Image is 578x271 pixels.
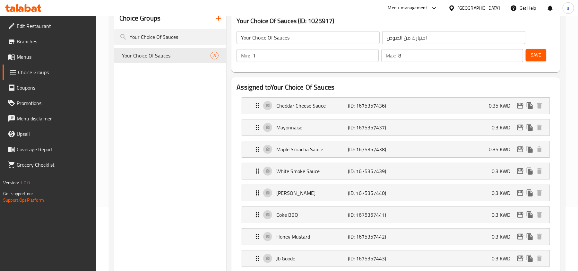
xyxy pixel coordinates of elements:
[535,101,544,110] button: delete
[492,167,515,175] p: 0.3 KWD
[242,141,549,157] div: Expand
[348,211,396,219] p: (ID: 1675357441)
[17,161,91,169] span: Grocery Checklist
[535,188,544,198] button: delete
[515,101,525,110] button: edit
[348,255,396,262] p: (ID: 1675357443)
[348,102,396,109] p: (ID: 1675357436)
[3,111,97,126] a: Menu disclaimer
[17,115,91,122] span: Menu disclaimer
[3,80,97,95] a: Coupons
[348,124,396,131] p: (ID: 1675357437)
[492,211,515,219] p: 0.3 KWD
[515,166,525,176] button: edit
[18,68,91,76] span: Choice Groups
[242,229,549,245] div: Expand
[348,145,396,153] p: (ID: 1675357438)
[492,255,515,262] p: 0.3 KWD
[515,188,525,198] button: edit
[237,182,555,204] li: Expand
[242,250,549,267] div: Expand
[20,179,30,187] span: 1.0.0
[114,48,226,63] div: Your Choice Of Sauces8
[535,210,544,220] button: delete
[3,65,97,80] a: Choice Groups
[525,210,535,220] button: duplicate
[3,95,97,111] a: Promotions
[3,34,97,49] a: Branches
[492,233,515,240] p: 0.3 KWD
[515,210,525,220] button: edit
[237,226,555,248] li: Expand
[525,101,535,110] button: duplicate
[17,22,91,30] span: Edit Restaurant
[237,83,555,92] h2: Assigned to Your Choice Of Sauces
[237,16,555,26] h3: Your Choice Of Sauces (ID: 1025917)
[348,189,396,197] p: (ID: 1675357440)
[114,29,226,45] input: search
[492,124,515,131] p: 0.3 KWD
[3,18,97,34] a: Edit Restaurant
[242,207,549,223] div: Expand
[276,211,348,219] p: Coke BBQ
[567,4,569,12] span: s
[17,53,91,61] span: Menus
[276,255,348,262] p: Jb Goode
[237,204,555,226] li: Expand
[211,53,218,59] span: 8
[386,52,396,59] p: Max:
[276,102,348,109] p: Cheddar Cheese Sauce
[388,4,427,12] div: Menu-management
[237,160,555,182] li: Expand
[535,232,544,241] button: delete
[458,4,500,12] div: [GEOGRAPHIC_DATA]
[242,185,549,201] div: Expand
[276,233,348,240] p: Honey Mustard
[276,145,348,153] p: Maple Sriracha Sauce
[535,123,544,132] button: delete
[122,52,211,59] span: Your Choice Of Sauces
[276,167,348,175] p: White Smoke Sauce
[531,51,541,59] span: Save
[3,157,97,172] a: Grocery Checklist
[241,52,250,59] p: Min:
[526,49,546,61] button: Save
[348,233,396,240] p: (ID: 1675357442)
[525,144,535,154] button: duplicate
[492,189,515,197] p: 0.3 KWD
[242,163,549,179] div: Expand
[242,98,549,114] div: Expand
[348,167,396,175] p: (ID: 1675357439)
[535,166,544,176] button: delete
[17,130,91,138] span: Upsell
[3,179,19,187] span: Version:
[489,102,515,109] p: 0.35 KWD
[525,123,535,132] button: duplicate
[237,248,555,269] li: Expand
[515,144,525,154] button: edit
[3,126,97,142] a: Upsell
[17,84,91,92] span: Coupons
[242,119,549,135] div: Expand
[276,124,348,131] p: Mayonnaise
[17,145,91,153] span: Coverage Report
[535,254,544,263] button: delete
[17,99,91,107] span: Promotions
[237,117,555,138] li: Expand
[237,95,555,117] li: Expand
[515,232,525,241] button: edit
[276,189,348,197] p: [PERSON_NAME]
[3,196,44,204] a: Support.OpsPlatform
[489,145,515,153] p: 0.35 KWD
[515,254,525,263] button: edit
[525,188,535,198] button: duplicate
[237,138,555,160] li: Expand
[525,232,535,241] button: duplicate
[3,189,33,198] span: Get support on:
[515,123,525,132] button: edit
[119,13,160,23] h2: Choice Groups
[17,38,91,45] span: Branches
[525,166,535,176] button: duplicate
[525,254,535,263] button: duplicate
[3,49,97,65] a: Menus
